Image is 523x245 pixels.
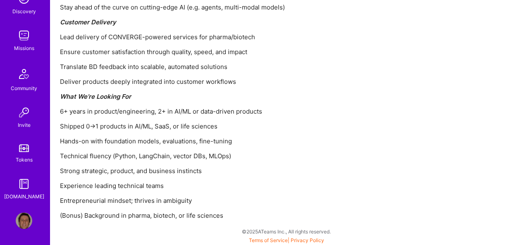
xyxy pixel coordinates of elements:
img: Community [14,64,34,84]
div: Discovery [12,7,36,16]
p: Stay ahead of the curve on cutting-edge AI (e.g. agents, multi-modal models) [60,3,513,12]
div: © 2025 ATeams Inc., All rights reserved. [50,221,523,242]
p: Ensure customer satisfaction through quality, speed, and impact [60,48,513,56]
div: Invite [18,121,31,129]
div: [DOMAIN_NAME] [4,192,44,201]
p: Hands-on with foundation models, evaluations, fine-tuning [60,137,513,145]
p: Strong strategic, product, and business instincts [60,167,513,175]
div: Tokens [16,155,33,164]
p: Translate BD feedback into scalable, automated solutions [60,62,513,71]
p: Deliver products deeply integrated into customer workflows [60,77,513,86]
div: Missions [14,44,34,52]
p: Entrepreneurial mindset; thrives in ambiguity [60,196,513,205]
img: Invite [16,104,32,121]
img: tokens [19,144,29,152]
span: | [249,237,324,243]
p: Lead delivery of CONVERGE-powered services for pharma/biotech [60,33,513,41]
p: 6+ years in product/engineering, 2+ in AI/ML or data-driven products [60,107,513,116]
em: Customer Delivery [60,18,116,26]
div: Community [11,84,37,93]
p: Shipped 0→1 products in AI/ML, SaaS, or life sciences [60,122,513,131]
img: User Avatar [16,212,32,229]
p: Technical fluency (Python, LangChain, vector DBs, MLOps) [60,152,513,160]
img: teamwork [16,27,32,44]
em: What We’re Looking For [60,93,131,100]
img: guide book [16,176,32,192]
a: Terms of Service [249,237,288,243]
p: Experience leading technical teams [60,181,513,190]
a: Privacy Policy [291,237,324,243]
p: (Bonus) Background in pharma, biotech, or life sciences [60,211,513,220]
